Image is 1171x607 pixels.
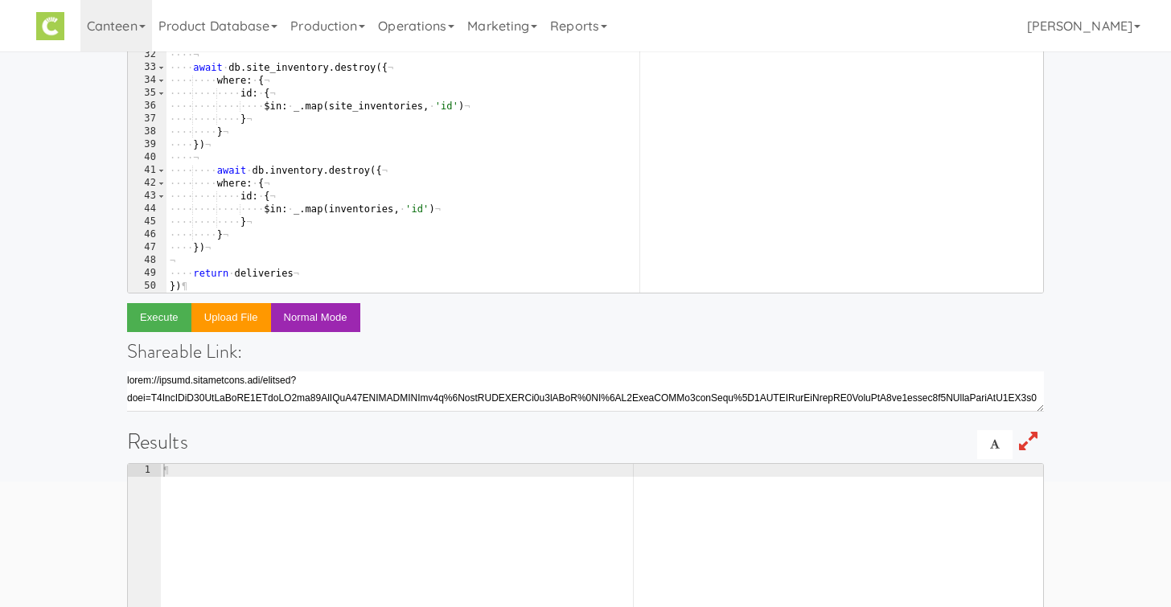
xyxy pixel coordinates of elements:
h4: Shareable Link: [127,341,1044,362]
div: 41 [128,164,166,177]
button: Normal Mode [271,303,360,332]
div: 46 [128,228,166,241]
button: Upload file [191,303,271,332]
div: 48 [128,254,166,267]
div: 39 [128,138,166,151]
div: 38 [128,125,166,138]
div: 45 [128,215,166,228]
div: 49 [128,267,166,280]
div: 44 [128,203,166,215]
textarea: lorem://ipsumd.sitametcons.adi/elitsed?doei=T4IncIDiD30UtLaBoRE1ETdoLO2ma89AlIQuA47ENIMADMINImv4q... [127,371,1044,412]
h1: Results [127,430,1044,453]
div: 43 [128,190,166,203]
div: 36 [128,100,166,113]
div: 34 [128,74,166,87]
div: 42 [128,177,166,190]
div: 33 [128,61,166,74]
div: 37 [128,113,166,125]
div: 40 [128,151,166,164]
div: 35 [128,87,166,100]
button: Execute [127,303,191,332]
div: 32 [128,48,166,61]
img: Micromart [36,12,64,40]
div: 50 [128,280,166,293]
div: 47 [128,241,166,254]
div: 1 [128,464,161,477]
